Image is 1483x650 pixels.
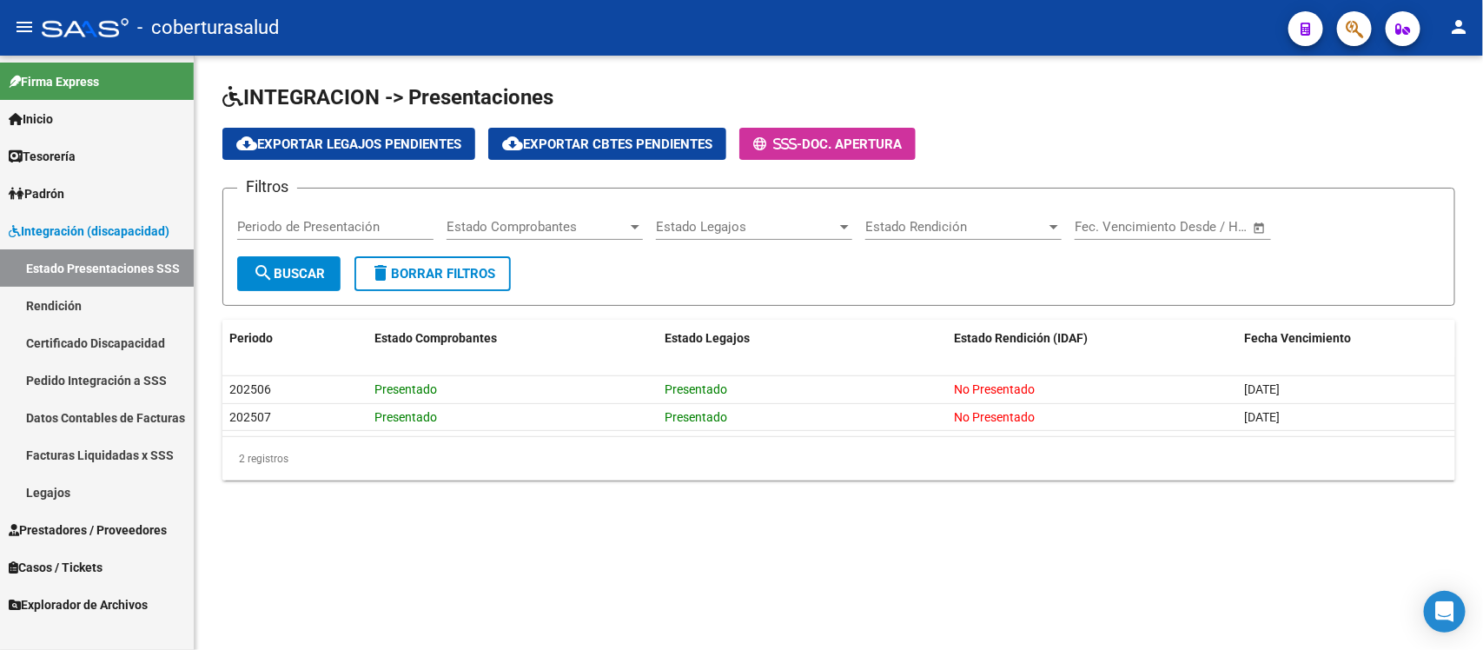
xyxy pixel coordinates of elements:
span: Buscar [253,266,325,282]
span: Presentado [374,382,437,396]
span: Explorador de Archivos [9,595,148,614]
span: Estado Comprobantes [374,331,497,345]
button: -Doc. Apertura [739,128,916,160]
span: Doc. Apertura [802,136,902,152]
button: Exportar Legajos Pendientes [222,128,475,160]
span: Prestadores / Proveedores [9,521,167,540]
datatable-header-cell: Periodo [222,320,367,357]
span: 202507 [229,410,271,424]
span: Exportar Cbtes Pendientes [502,136,712,152]
input: Fecha inicio [1075,219,1145,235]
span: Integración (discapacidad) [9,222,169,241]
span: - [753,136,802,152]
datatable-header-cell: Estado Rendición (IDAF) [948,320,1238,357]
span: - coberturasalud [137,9,279,47]
span: INTEGRACION -> Presentaciones [222,85,553,109]
span: [DATE] [1245,410,1281,424]
button: Borrar Filtros [354,256,511,291]
mat-icon: menu [14,17,35,37]
button: Open calendar [1250,218,1270,238]
span: Estado Rendición [865,219,1046,235]
span: Presentado [665,382,727,396]
mat-icon: cloud_download [502,133,523,154]
mat-icon: search [253,262,274,283]
span: Fecha Vencimiento [1245,331,1352,345]
span: Casos / Tickets [9,558,103,577]
span: Estado Legajos [656,219,837,235]
span: Firma Express [9,72,99,91]
mat-icon: cloud_download [236,133,257,154]
mat-icon: delete [370,262,391,283]
span: [DATE] [1245,382,1281,396]
datatable-header-cell: Estado Comprobantes [367,320,658,357]
span: Borrar Filtros [370,266,495,282]
input: Fecha fin [1161,219,1245,235]
div: 2 registros [222,437,1455,481]
span: Periodo [229,331,273,345]
mat-icon: person [1448,17,1469,37]
h3: Filtros [237,175,297,199]
button: Buscar [237,256,341,291]
span: Padrón [9,184,64,203]
span: Presentado [374,410,437,424]
span: Estado Comprobantes [447,219,627,235]
span: Inicio [9,109,53,129]
datatable-header-cell: Estado Legajos [658,320,948,357]
span: No Presentado [955,382,1036,396]
span: Estado Rendición (IDAF) [955,331,1089,345]
span: 202506 [229,382,271,396]
span: Tesorería [9,147,76,166]
span: Exportar Legajos Pendientes [236,136,461,152]
span: No Presentado [955,410,1036,424]
span: Presentado [665,410,727,424]
span: Estado Legajos [665,331,750,345]
button: Exportar Cbtes Pendientes [488,128,726,160]
div: Open Intercom Messenger [1424,591,1466,633]
datatable-header-cell: Fecha Vencimiento [1238,320,1455,357]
